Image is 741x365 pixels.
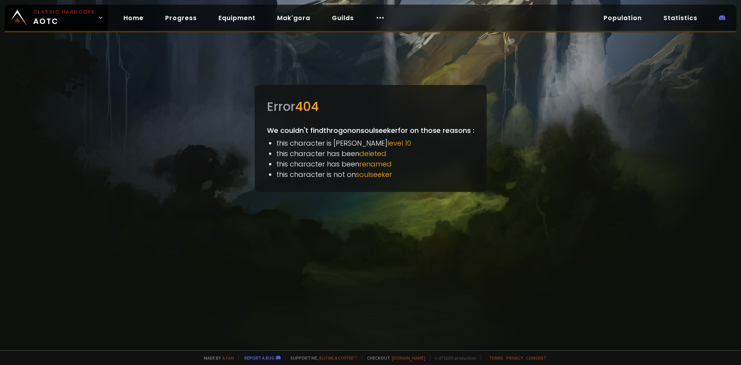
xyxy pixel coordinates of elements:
a: [DOMAIN_NAME] [392,355,425,361]
span: renamed [359,159,392,169]
a: Home [117,10,150,26]
span: 404 [295,98,319,115]
a: Report a bug [244,355,274,361]
span: AOTC [33,8,95,27]
span: Made by [199,355,234,361]
span: soulseeker [356,170,392,179]
li: this character is not on [276,169,474,180]
a: a fan [222,355,234,361]
a: Progress [159,10,203,26]
li: this character has been [276,148,474,159]
span: v. d752d5 - production [430,355,476,361]
div: We couldn't find throgon on soulseeker for on those reasons : [255,85,487,192]
span: deleted [359,149,386,158]
span: Support me, [285,355,357,361]
a: Privacy [506,355,523,361]
div: Error [267,97,474,116]
span: level 10 [387,138,411,148]
li: this character has been [276,159,474,169]
a: Mak'gora [271,10,316,26]
a: Buy me a coffee [319,355,357,361]
a: Guilds [326,10,360,26]
a: Equipment [212,10,262,26]
a: Consent [526,355,546,361]
a: Statistics [657,10,704,26]
a: Classic HardcoreAOTC [5,5,108,31]
li: this character is [PERSON_NAME] [276,138,474,148]
span: Checkout [362,355,425,361]
a: Population [597,10,648,26]
small: Classic Hardcore [33,8,95,15]
a: Terms [489,355,503,361]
